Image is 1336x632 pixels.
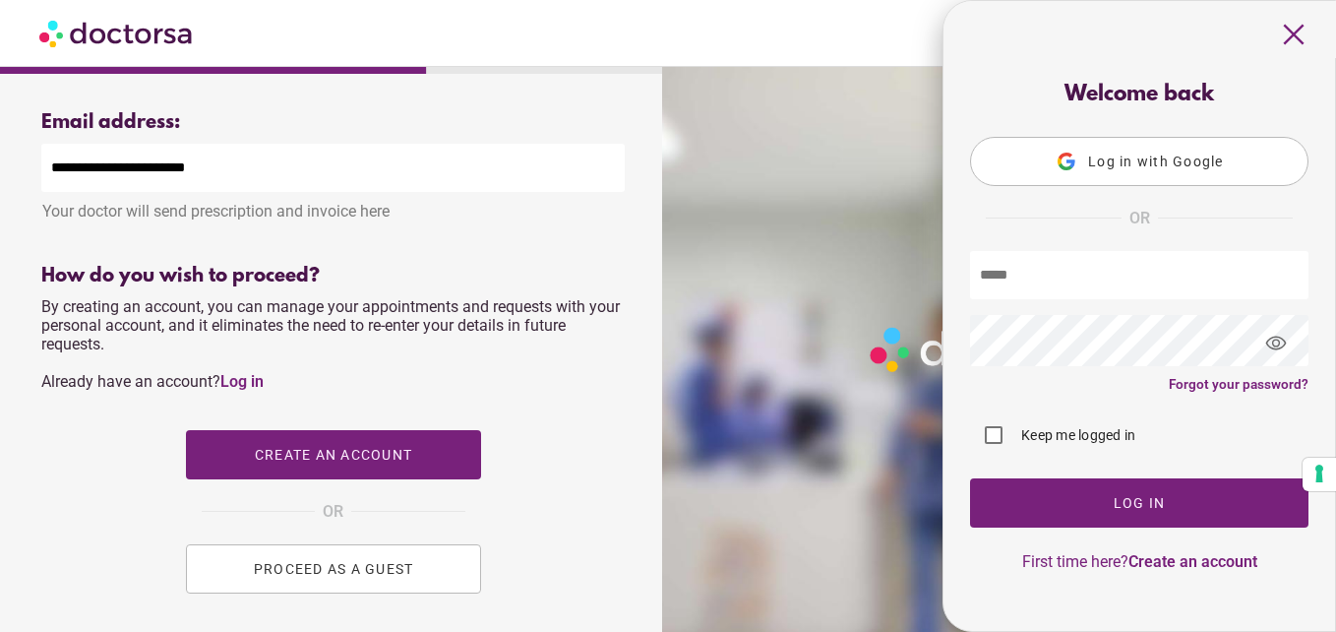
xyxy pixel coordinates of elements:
button: Create an account [186,430,481,479]
span: OR [323,499,343,525]
span: PROCEED AS A GUEST [253,561,413,577]
button: Log In [970,478,1308,528]
a: Log in [220,372,264,391]
span: OR [1129,206,1150,231]
img: Doctorsa.com [39,11,195,55]
p: First time here? [970,552,1308,571]
label: Keep me logged in [1017,425,1135,445]
span: Log In [1114,495,1166,511]
span: close [1275,16,1312,53]
div: Your doctor will send prescription and invoice here [41,192,625,221]
button: PROCEED AS A GUEST [186,544,481,594]
div: Email address: [41,111,625,134]
button: Your consent preferences for tracking technologies [1303,458,1336,491]
a: Forgot your password? [1169,376,1308,392]
div: How do you wish to proceed? [41,265,625,287]
div: Welcome back [970,83,1308,107]
button: Log in with Google [970,137,1308,186]
span: Log in with Google [1088,154,1224,169]
span: By creating an account, you can manage your appointments and requests with your personal account,... [41,297,620,391]
span: Create an account [254,447,411,463]
span: visibility [1249,317,1303,370]
img: Logo-Doctorsa-trans-White-partial-flat.png [863,320,1130,380]
a: Create an account [1128,552,1257,571]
